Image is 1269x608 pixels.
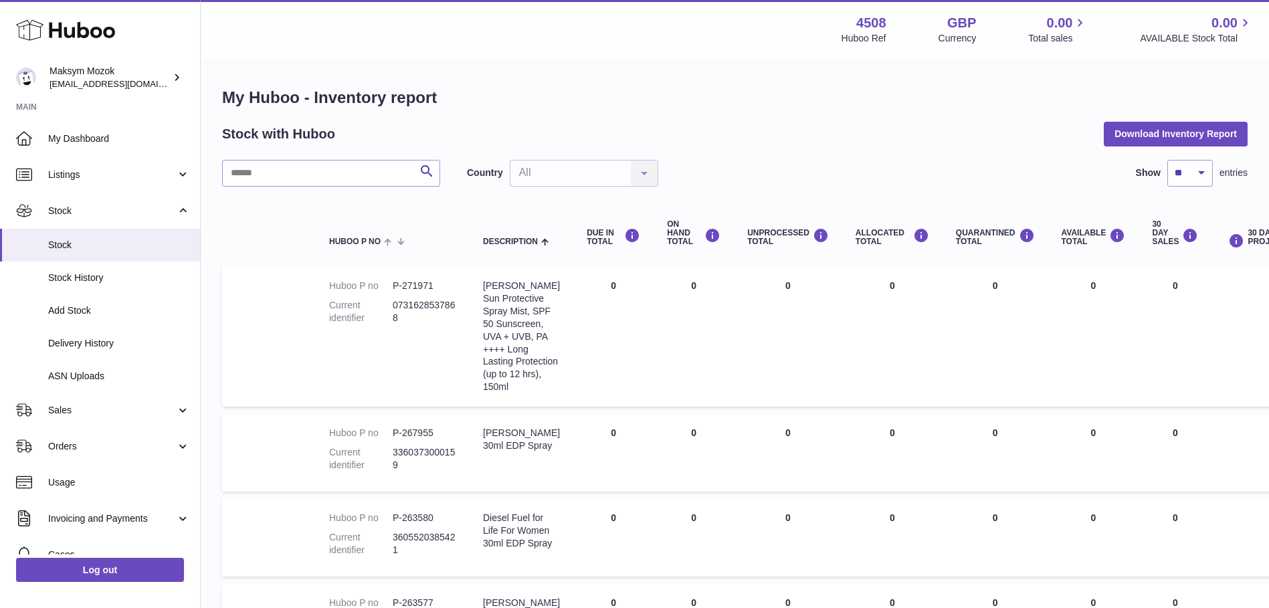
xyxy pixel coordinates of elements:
h1: My Huboo - Inventory report [222,87,1248,108]
span: Listings [48,169,176,181]
td: 0 [1139,413,1211,492]
div: AVAILABLE Total [1062,228,1126,246]
div: QUARANTINED Total [956,228,1035,246]
td: 0 [654,413,734,492]
div: [PERSON_NAME] Sun Protective Spray Mist, SPF 50 Sunscreen, UVA + UVB, PA ++++ Long Lasting Protec... [483,280,560,393]
div: ON HAND Total [667,220,720,247]
td: 0 [654,266,734,407]
span: 0 [993,280,998,291]
div: 30 DAY SALES [1152,220,1198,247]
span: Huboo P no [329,237,381,246]
dt: Current identifier [329,531,393,556]
div: Currency [939,32,977,45]
label: Show [1136,167,1161,179]
strong: GBP [947,14,976,32]
a: 0.00 Total sales [1028,14,1088,45]
div: ALLOCATED Total [856,228,929,246]
dt: Current identifier [329,299,393,324]
a: Log out [16,558,184,582]
div: Huboo Ref [842,32,886,45]
div: UNPROCESSED Total [747,228,829,246]
td: 0 [734,413,842,492]
dt: Huboo P no [329,427,393,439]
td: 0 [573,266,654,407]
dd: P-267955 [393,427,456,439]
img: internalAdmin-4508@internal.huboo.com [16,68,36,88]
td: 0 [573,498,654,577]
span: 0.00 [1047,14,1073,32]
div: Maksym Mozok [50,65,170,90]
td: 0 [1048,413,1139,492]
div: [PERSON_NAME] 30ml EDP Spray [483,427,560,452]
span: entries [1219,167,1248,179]
td: 0 [1048,498,1139,577]
dd: P-271971 [393,280,456,292]
a: 0.00 AVAILABLE Stock Total [1140,14,1253,45]
span: My Dashboard [48,132,190,145]
span: Stock [48,205,176,217]
td: 0 [842,266,943,407]
dd: P-263580 [393,512,456,524]
td: 0 [1139,266,1211,407]
div: Diesel Fuel for Life For Women 30ml EDP Spray [483,512,560,550]
dt: Huboo P no [329,512,393,524]
td: 0 [734,498,842,577]
td: 0 [734,266,842,407]
span: Sales [48,404,176,417]
span: ASN Uploads [48,370,190,383]
button: Download Inventory Report [1104,122,1248,146]
span: Orders [48,440,176,453]
h2: Stock with Huboo [222,125,335,143]
span: Stock History [48,272,190,284]
span: 0 [993,597,998,608]
dt: Current identifier [329,446,393,472]
td: 0 [573,413,654,492]
span: 0 [993,512,998,523]
td: 0 [654,498,734,577]
span: Total sales [1028,32,1088,45]
dt: Huboo P no [329,280,393,292]
span: Stock [48,239,190,251]
label: Country [467,167,503,179]
span: AVAILABLE Stock Total [1140,32,1253,45]
dd: 3605520385421 [393,531,456,556]
span: Add Stock [48,304,190,317]
td: 0 [1139,498,1211,577]
span: 0.00 [1211,14,1238,32]
dd: 0731628537868 [393,299,456,324]
td: 0 [842,498,943,577]
span: Delivery History [48,337,190,350]
div: DUE IN TOTAL [587,228,640,246]
span: Cases [48,548,190,561]
span: Invoicing and Payments [48,512,176,525]
span: [EMAIL_ADDRESS][DOMAIN_NAME] [50,78,197,89]
td: 0 [842,413,943,492]
td: 0 [1048,266,1139,407]
span: 0 [993,427,998,438]
span: Description [483,237,538,246]
dd: 3360373000159 [393,446,456,472]
span: Usage [48,476,190,489]
strong: 4508 [856,14,886,32]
